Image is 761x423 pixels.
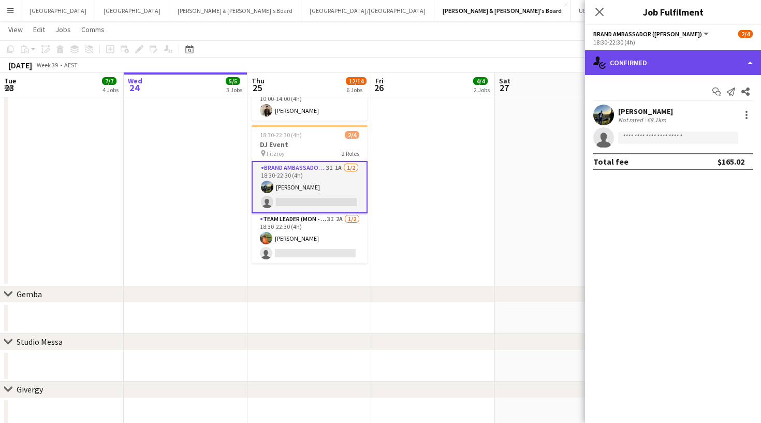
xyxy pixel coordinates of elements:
a: Jobs [51,23,75,36]
span: 26 [374,82,384,94]
span: Tue [4,76,16,85]
h3: DJ Event [252,140,368,149]
button: [PERSON_NAME] & [PERSON_NAME]'s Board [169,1,301,21]
span: 18:30-22:30 (4h) [260,131,302,139]
div: Total fee [593,156,628,167]
app-card-role: Team Leader (Mon - Fri)3I2A1/218:30-22:30 (4h)[PERSON_NAME] [252,213,368,264]
span: 23 [3,82,16,94]
div: [PERSON_NAME] [618,107,673,116]
span: Sat [499,76,510,85]
div: $165.02 [718,156,744,167]
div: [DATE] [8,60,32,70]
a: View [4,23,27,36]
span: 4/4 [473,77,488,85]
button: [GEOGRAPHIC_DATA] [95,1,169,21]
div: 4 Jobs [103,86,119,94]
a: Comms [77,23,109,36]
span: Jobs [55,25,71,34]
div: Givergy [17,384,43,395]
div: 68.1km [645,116,668,124]
span: Fitzroy [267,150,285,157]
div: AEST [64,61,78,69]
span: Week 39 [34,61,60,69]
span: 27 [497,82,510,94]
span: Fri [375,76,384,85]
button: Brand Ambassador ([PERSON_NAME]) [593,30,710,38]
button: [PERSON_NAME] & [PERSON_NAME]'s Board [434,1,570,21]
span: Brand Ambassador (Mon - Fri) [593,30,702,38]
span: Edit [33,25,45,34]
div: 6 Jobs [346,86,366,94]
h3: Job Fulfilment [585,5,761,19]
button: [GEOGRAPHIC_DATA]/[GEOGRAPHIC_DATA] [301,1,434,21]
a: Edit [29,23,49,36]
div: Confirmed [585,50,761,75]
span: Wed [128,76,142,85]
div: 3 Jobs [226,86,242,94]
span: 12/14 [346,77,367,85]
div: 18:30-22:30 (4h) [593,38,753,46]
span: 2/4 [738,30,753,38]
div: Not rated [618,116,645,124]
span: 25 [250,82,265,94]
span: 5/5 [226,77,240,85]
app-card-role: Brand Ambassador ([PERSON_NAME])3I1A1/218:30-22:30 (4h)[PERSON_NAME] [252,161,368,213]
span: Thu [252,76,265,85]
div: Gemba [17,289,42,299]
app-job-card: 18:30-22:30 (4h)2/4DJ Event Fitzroy2 RolesBrand Ambassador ([PERSON_NAME])3I1A1/218:30-22:30 (4h)... [252,125,368,264]
button: Uber [GEOGRAPHIC_DATA] [570,1,658,21]
span: View [8,25,23,34]
app-card-role: Costume (Mon - Fri)1/110:00-14:00 (4h)[PERSON_NAME] [252,85,368,121]
span: 24 [126,82,142,94]
span: 2/4 [345,131,359,139]
span: 2 Roles [342,150,359,157]
div: 2 Jobs [474,86,490,94]
button: [GEOGRAPHIC_DATA] [21,1,95,21]
div: Studio Messa [17,337,63,347]
span: Comms [81,25,105,34]
span: 7/7 [102,77,116,85]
